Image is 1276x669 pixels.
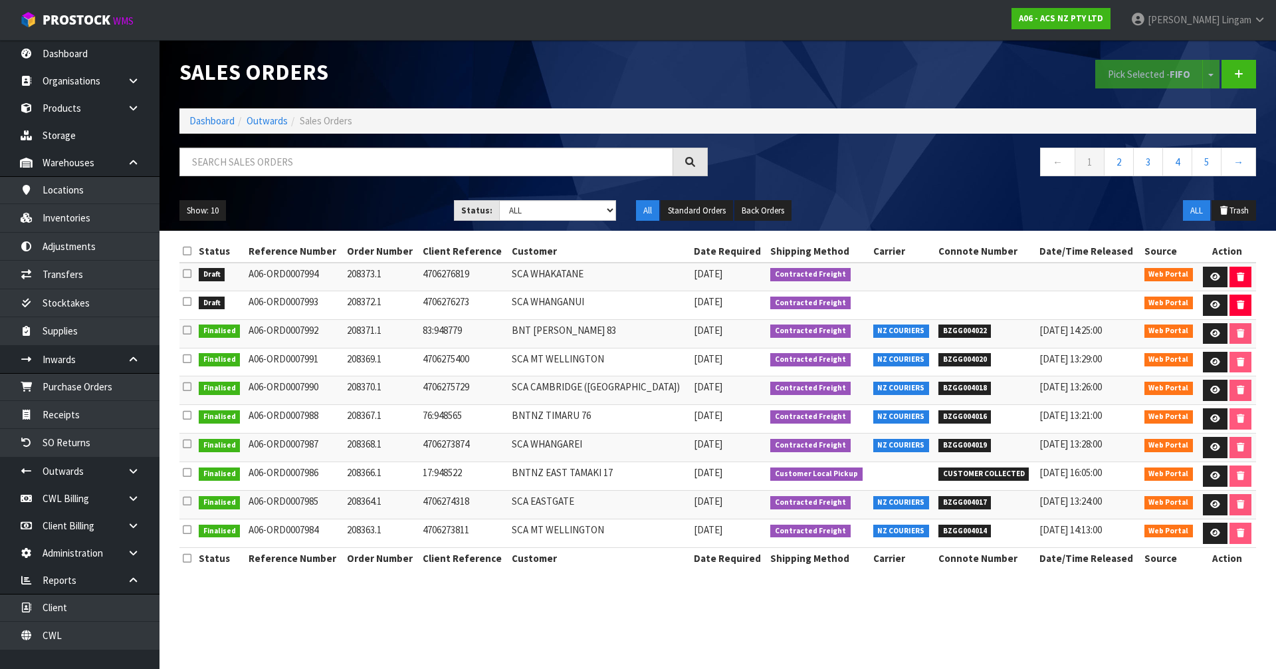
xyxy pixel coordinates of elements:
span: Draft [199,297,225,310]
span: Contracted Freight [770,268,851,281]
span: Finalised [199,439,241,452]
span: Web Portal [1144,410,1194,424]
span: [DATE] 13:28:00 [1039,438,1102,450]
td: 208363.1 [344,519,419,548]
small: WMS [113,15,134,27]
td: 17:948522 [419,462,508,491]
a: 4 [1162,148,1192,176]
span: [DATE] [694,438,722,450]
span: [DATE] 13:29:00 [1039,352,1102,365]
th: Shipping Method [767,547,870,569]
span: BZGG004018 [938,382,992,395]
span: Contracted Freight [770,297,851,310]
span: Web Portal [1144,468,1194,481]
span: BZGG004017 [938,496,992,509]
td: SCA MT WELLINGTON [508,519,691,548]
button: Trash [1212,200,1256,221]
span: [DATE] [694,352,722,365]
h1: Sales Orders [179,60,708,84]
span: [DATE] [694,324,722,336]
th: Date Required [691,241,768,262]
span: [DATE] [694,409,722,422]
td: 4706275400 [419,348,508,376]
td: A06-ORD0007993 [245,291,344,320]
th: Shipping Method [767,241,870,262]
td: 4706276819 [419,263,508,291]
td: SCA EASTGATE [508,491,691,519]
span: Finalised [199,525,241,538]
span: Draft [199,268,225,281]
td: 208364.1 [344,491,419,519]
span: Web Portal [1144,382,1194,395]
th: Customer [508,547,691,569]
span: BZGG004014 [938,525,992,538]
span: Contracted Freight [770,439,851,452]
span: NZ COURIERS [873,382,930,395]
td: A06-ORD0007985 [245,491,344,519]
span: Contracted Freight [770,496,851,509]
th: Source [1141,241,1199,262]
td: 4706274318 [419,491,508,519]
button: Pick Selected -FIFO [1095,60,1203,88]
th: Connote Number [935,241,1036,262]
span: BZGG004019 [938,439,992,452]
span: [DATE] [694,466,722,479]
a: A06 - ACS NZ PTY LTD [1011,8,1111,29]
span: NZ COURIERS [873,496,930,509]
td: A06-ORD0007988 [245,405,344,434]
span: Contracted Freight [770,353,851,366]
td: 4706273811 [419,519,508,548]
span: Contracted Freight [770,410,851,424]
th: Order Number [344,241,419,262]
th: Connote Number [935,547,1036,569]
td: SCA WHAKATANE [508,263,691,291]
span: Contracted Freight [770,382,851,395]
td: 208370.1 [344,376,419,405]
td: BNTNZ TIMARU 76 [508,405,691,434]
td: SCA MT WELLINGTON [508,348,691,376]
td: A06-ORD0007994 [245,263,344,291]
span: [DATE] 14:25:00 [1039,324,1102,336]
td: 4706275729 [419,376,508,405]
span: [PERSON_NAME] [1148,13,1220,26]
td: SCA WHANGANUI [508,291,691,320]
th: Reference Number [245,241,344,262]
span: Customer Local Pickup [770,468,863,481]
th: Client Reference [419,547,508,569]
img: cube-alt.png [20,11,37,28]
span: [DATE] 13:26:00 [1039,380,1102,393]
span: [DATE] [694,380,722,393]
span: NZ COURIERS [873,353,930,366]
span: NZ COURIERS [873,325,930,338]
th: Customer [508,241,691,262]
a: → [1221,148,1256,176]
th: Carrier [870,547,935,569]
span: NZ COURIERS [873,525,930,538]
span: [DATE] [694,267,722,280]
a: Outwards [247,114,288,127]
a: 2 [1104,148,1134,176]
span: Finalised [199,468,241,481]
td: A06-ORD0007992 [245,319,344,348]
span: Web Portal [1144,525,1194,538]
span: NZ COURIERS [873,410,930,424]
td: 83:948779 [419,319,508,348]
span: Web Portal [1144,325,1194,338]
td: A06-ORD0007987 [245,434,344,462]
a: 1 [1075,148,1105,176]
span: Finalised [199,325,241,338]
span: [DATE] 14:13:00 [1039,523,1102,536]
a: Dashboard [189,114,235,127]
span: Contracted Freight [770,325,851,338]
a: 3 [1133,148,1163,176]
td: SCA WHANGAREI [508,434,691,462]
th: Action [1199,547,1256,569]
th: Carrier [870,241,935,262]
span: Finalised [199,496,241,509]
span: BZGG004022 [938,325,992,338]
td: 208366.1 [344,462,419,491]
td: 208367.1 [344,405,419,434]
th: Source [1141,547,1199,569]
span: Web Portal [1144,353,1194,366]
th: Date/Time Released [1036,547,1140,569]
